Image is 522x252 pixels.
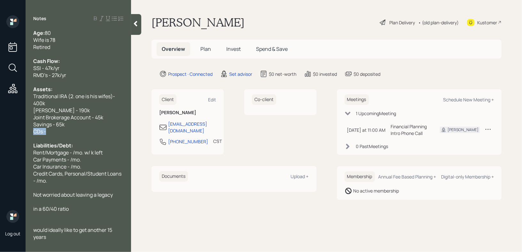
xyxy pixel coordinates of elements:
[313,71,337,77] div: $0 invested
[33,170,122,184] span: Credit Cards, Personal/Student Loans - /mo.
[33,86,52,93] span: Assets:
[477,19,497,26] div: Kustomer
[33,29,45,36] span: Age:
[33,156,81,163] span: Car Payments - /mo.
[33,191,113,198] span: Not worried about leaving a legacy
[33,121,65,128] span: Savings - 65k
[33,142,73,149] span: Liabilities/Debt:
[208,97,216,103] div: Edit
[33,43,50,51] span: Retired
[347,127,386,133] div: [DATE] at 11:00 AM
[33,65,59,72] span: SSI - 47k/yr
[162,45,185,52] span: Overview
[354,71,380,77] div: $0 deposited
[391,123,430,137] div: Financial Planning Intro Phone Call
[33,205,69,212] span: in a 60/40 ratio
[33,128,46,135] span: CDs -
[443,97,494,103] div: Schedule New Meeting +
[356,143,388,150] div: 0 Past Meeting s
[441,174,494,180] div: Digital-only Membership +
[45,29,51,36] span: 80
[5,231,20,237] div: Log out
[168,138,208,145] div: [PHONE_NUMBER]
[345,171,375,182] h6: Membership
[159,94,176,105] h6: Client
[33,58,60,65] span: Cash Flow:
[33,93,116,107] span: Traditional IRA (2. one is his wifes)- 400k
[418,19,459,26] div: • (old plan-delivery)
[448,127,479,133] div: [PERSON_NAME]
[33,226,113,240] span: would ideally like to get another 15 years
[33,36,55,43] span: Wife is 78
[252,94,276,105] h6: Co-client
[389,19,415,26] div: Plan Delivery
[6,210,19,223] img: retirable_logo.png
[33,72,66,79] span: RMD's - 27k/yr
[354,187,399,194] div: No active membership
[229,71,252,77] div: Set advisor
[256,45,288,52] span: Spend & Save
[200,45,211,52] span: Plan
[378,174,436,180] div: Annual Fee Based Planning +
[226,45,241,52] span: Invest
[33,114,103,121] span: Joint Brokerage Account - 45k
[269,71,296,77] div: $0 net-worth
[33,107,90,114] span: [PERSON_NAME] - 190k
[356,110,396,117] div: 1 Upcoming Meeting
[33,149,103,156] span: Rent/Mortgage - /mo. w/ k left
[168,121,216,134] div: [EMAIL_ADDRESS][DOMAIN_NAME]
[345,94,369,105] h6: Meetings
[291,173,309,179] div: Upload +
[168,71,213,77] div: Prospect · Connected
[213,138,222,145] div: CST
[152,15,245,29] h1: [PERSON_NAME]
[33,15,46,22] label: Notes
[159,110,216,115] h6: [PERSON_NAME]
[33,163,81,170] span: Car Insurance - /mo.
[159,171,188,182] h6: Documents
